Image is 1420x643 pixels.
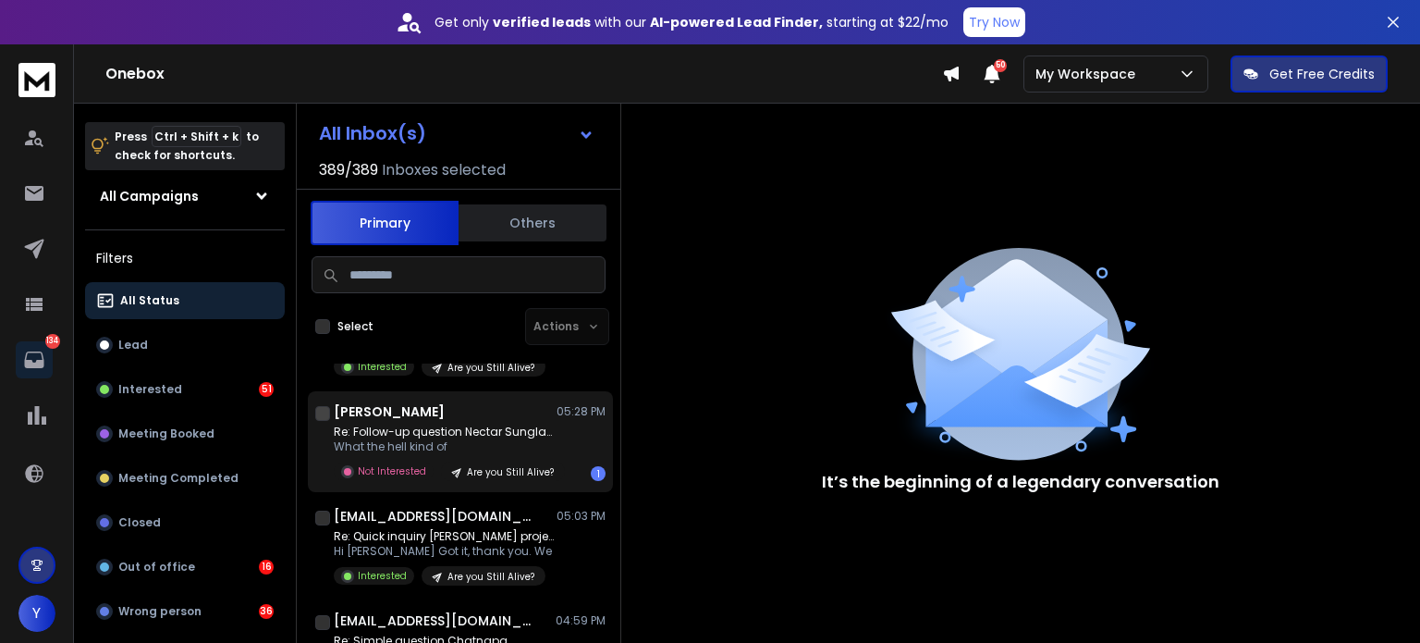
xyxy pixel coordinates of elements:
[85,549,285,586] button: Out of office16
[259,560,274,575] div: 16
[358,464,426,478] p: Not Interested
[118,338,148,352] p: Lead
[85,245,285,271] h3: Filters
[45,334,60,349] p: 134
[100,187,199,205] h1: All Campaigns
[650,13,823,31] strong: AI-powered Lead Finder,
[118,471,239,486] p: Meeting Completed
[259,604,274,619] div: 36
[435,13,949,31] p: Get only with our starting at $22/mo
[382,159,506,181] h3: Inboxes selected
[16,341,53,378] a: 134
[969,13,1020,31] p: Try Now
[18,595,55,632] button: Y
[358,569,407,583] p: Interested
[447,570,534,584] p: Are you Still Alive?
[1035,65,1143,83] p: My Workspace
[118,560,195,575] p: Out of office
[105,63,942,85] h1: Onebox
[334,544,556,559] p: Hi [PERSON_NAME] Got it, thank you. We
[85,504,285,541] button: Closed
[467,465,554,479] p: Are you Still Alive?
[85,178,285,215] button: All Campaigns
[334,529,556,544] p: Re: Quick inquiry [PERSON_NAME] project
[334,612,537,630] h1: [EMAIL_ADDRESS][DOMAIN_NAME]
[85,460,285,497] button: Meeting Completed
[591,466,606,481] div: 1
[1230,56,1388,93] button: Get Free Credits
[115,128,259,165] p: Press to check for shortcuts.
[85,593,285,630] button: Wrong person36
[334,439,556,454] p: What the hell kind of
[1269,65,1375,83] p: Get Free Credits
[118,515,161,530] p: Closed
[118,382,182,397] p: Interested
[118,604,202,619] p: Wrong person
[18,63,55,97] img: logo
[994,59,1007,72] span: 50
[556,613,606,628] p: 04:59 PM
[459,203,606,243] button: Others
[311,201,459,245] button: Primary
[319,124,426,142] h1: All Inbox(s)
[493,13,591,31] strong: verified leads
[358,360,407,374] p: Interested
[557,509,606,524] p: 05:03 PM
[963,7,1025,37] button: Try Now
[337,319,373,334] label: Select
[334,425,556,439] p: Re: Follow-up question Nectar Sunglasses
[85,371,285,408] button: Interested51
[447,361,534,375] p: Are you Still Alive?
[334,507,537,526] h1: [EMAIL_ADDRESS][DOMAIN_NAME]
[152,126,241,147] span: Ctrl + Shift + k
[259,382,274,397] div: 51
[822,469,1219,495] p: It’s the beginning of a legendary conversation
[85,282,285,319] button: All Status
[118,427,214,441] p: Meeting Booked
[85,327,285,364] button: Lead
[319,159,378,181] span: 389 / 389
[85,415,285,452] button: Meeting Booked
[304,115,609,152] button: All Inbox(s)
[334,402,445,421] h1: [PERSON_NAME]
[557,404,606,419] p: 05:28 PM
[120,293,179,308] p: All Status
